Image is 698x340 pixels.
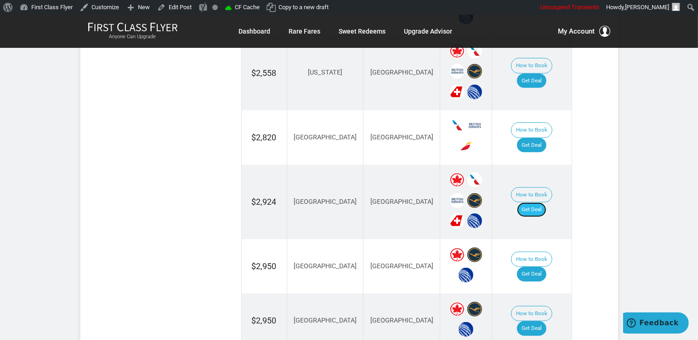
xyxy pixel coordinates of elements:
[540,4,599,11] span: Unsuspend Transients
[459,139,473,154] span: Iberia
[88,34,178,40] small: Anyone Can Upgrade
[370,262,433,270] span: [GEOGRAPHIC_DATA]
[370,133,433,141] span: [GEOGRAPHIC_DATA]
[517,74,546,88] a: Get Deal
[467,193,482,208] span: Lufthansa
[88,22,178,40] a: First Class FlyerAnyone Can Upgrade
[459,322,473,337] span: United
[623,312,689,335] iframe: Opens a widget where you can find more information
[467,64,482,79] span: Lufthansa
[511,252,552,267] button: How to Book
[511,122,552,138] button: How to Book
[88,22,178,32] img: First Class Flyer
[370,317,433,324] span: [GEOGRAPHIC_DATA]
[370,198,433,206] span: [GEOGRAPHIC_DATA]
[294,133,357,141] span: [GEOGRAPHIC_DATA]
[558,26,611,37] button: My Account
[450,248,465,262] span: Air Canada
[239,23,271,40] a: Dashboard
[450,193,465,208] span: British Airways
[450,118,465,133] span: American Airlines
[467,173,482,187] span: American Airlines
[308,69,342,76] span: [US_STATE]
[252,68,277,78] span: $2,558
[517,267,546,282] a: Get Deal
[450,302,465,317] span: Air Canada
[517,321,546,336] a: Get Deal
[511,58,552,74] button: How to Book
[459,268,473,282] span: United
[511,187,552,203] button: How to Book
[450,64,465,79] span: British Airways
[467,44,482,58] span: American Airlines
[517,202,546,217] a: Get Deal
[294,317,357,324] span: [GEOGRAPHIC_DATA]
[558,26,595,37] span: My Account
[467,213,482,228] span: United
[467,302,482,317] span: Lufthansa
[450,173,465,187] span: Air Canada
[370,69,433,76] span: [GEOGRAPHIC_DATA]
[252,261,277,271] span: $2,950
[517,138,546,153] a: Get Deal
[467,85,482,99] span: United
[625,4,669,11] span: [PERSON_NAME]
[404,23,453,40] a: Upgrade Advisor
[450,44,465,58] span: Air Canada
[252,316,277,325] span: $2,950
[450,85,465,99] span: Swiss
[450,213,465,228] span: Swiss
[467,118,482,133] span: British Airways
[467,248,482,262] span: Lufthansa
[252,197,277,207] span: $2,924
[294,198,357,206] span: [GEOGRAPHIC_DATA]
[294,262,357,270] span: [GEOGRAPHIC_DATA]
[252,133,277,142] span: $2,820
[289,23,321,40] a: Rare Fares
[511,306,552,322] button: How to Book
[339,23,386,40] a: Sweet Redeems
